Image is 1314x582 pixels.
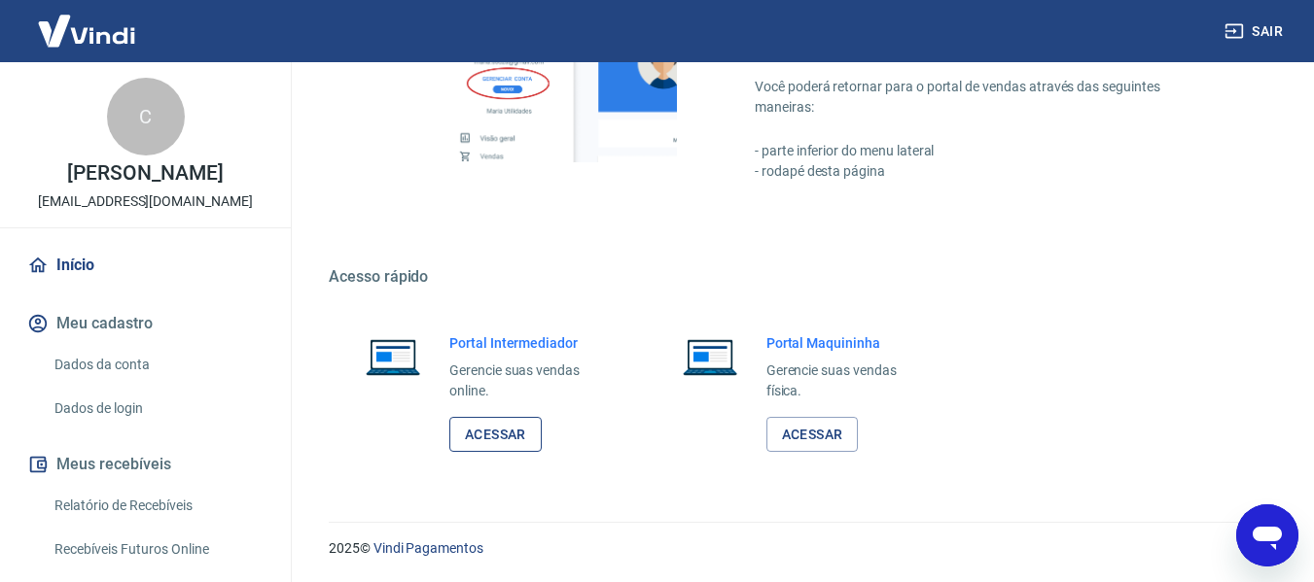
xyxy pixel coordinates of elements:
[47,530,267,569] a: Recebíveis Futuros Online
[47,486,267,526] a: Relatório de Recebíveis
[766,333,928,353] h6: Portal Maquininha
[107,78,185,155] div: C
[23,244,267,287] a: Início
[449,417,542,453] a: Acessar
[755,77,1221,118] p: Você poderá retornar para o portal de vendas através das seguintes maneiras:
[755,161,1221,182] p: - rodapé desta página
[47,345,267,385] a: Dados da conta
[449,333,611,353] h6: Portal Intermediador
[755,141,1221,161] p: - parte inferior do menu lateral
[23,443,267,486] button: Meus recebíveis
[23,302,267,345] button: Meu cadastro
[47,389,267,428] a: Dados de login
[352,333,434,380] img: Imagem de um notebook aberto
[766,360,928,401] p: Gerencie suas vendas física.
[38,191,253,212] p: [EMAIL_ADDRESS][DOMAIN_NAME]
[1236,504,1298,566] iframe: Botão para abrir a janela de mensagens
[669,333,751,380] img: Imagem de um notebook aberto
[329,267,1267,287] h5: Acesso rápido
[449,360,611,401] p: Gerencie suas vendas online.
[67,163,223,184] p: [PERSON_NAME]
[373,540,483,556] a: Vindi Pagamentos
[329,538,1267,559] p: 2025 ©
[1221,14,1291,50] button: Sair
[23,1,150,60] img: Vindi
[766,417,859,453] a: Acessar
